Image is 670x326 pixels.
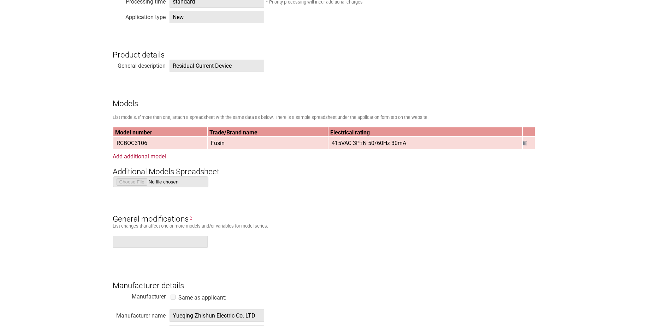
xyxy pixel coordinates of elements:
[113,12,166,19] div: Application type
[190,215,192,220] span: General Modifications are changes that affect one or more models. E.g. Alternative brand names or...
[113,310,166,318] div: Manufacturer name
[113,87,558,108] h3: Models
[523,141,527,145] img: Remove
[208,137,227,149] span: Fusin
[170,295,177,300] input: on
[170,309,264,322] span: Yueqing Zhishun Electric Co. LTD
[113,155,558,176] h3: Additional Models Spreadsheet
[113,153,166,160] a: Add additional model
[113,127,207,136] th: Model number
[178,294,226,301] label: Same as applicant:
[170,11,264,23] span: New
[328,127,522,136] th: Electrical rating
[113,223,268,229] small: List changes that affect one or more models and/or variables for model series.
[114,137,150,149] span: RCBOC3106
[208,127,328,136] th: Trade/Brand name
[113,115,428,120] small: List models. If more than one, attach a spreadsheet with the same data as below. There is a sampl...
[113,38,558,59] h3: Product details
[170,60,264,72] span: Residual Current Device
[113,291,166,298] div: Manufacturer
[329,137,409,149] span: 415VAC 3P+N 50/60Hz 30mA
[113,269,558,290] h3: Manufacturer details
[113,61,166,68] div: General description
[113,202,558,223] h3: General modifications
